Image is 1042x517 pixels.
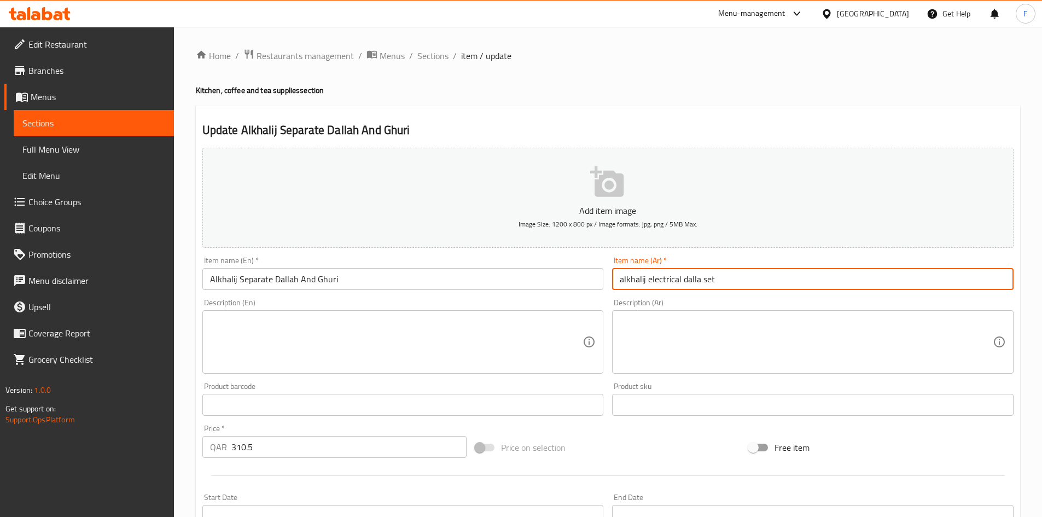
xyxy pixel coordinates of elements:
[22,143,165,156] span: Full Menu View
[4,294,174,320] a: Upsell
[28,353,165,366] span: Grocery Checklist
[202,122,1014,138] h2: Update Alkhalij Separate Dallah And Ghuri
[219,204,997,217] p: Add item image
[243,49,354,63] a: Restaurants management
[14,162,174,189] a: Edit Menu
[28,327,165,340] span: Coverage Report
[22,117,165,130] span: Sections
[718,7,785,20] div: Menu-management
[775,441,810,454] span: Free item
[409,49,413,62] li: /
[612,394,1014,416] input: Please enter product sku
[28,222,165,235] span: Coupons
[366,49,405,63] a: Menus
[202,268,604,290] input: Enter name En
[28,64,165,77] span: Branches
[380,49,405,62] span: Menus
[453,49,457,62] li: /
[461,49,511,62] span: item / update
[202,394,604,416] input: Please enter product barcode
[4,320,174,346] a: Coverage Report
[28,248,165,261] span: Promotions
[14,110,174,136] a: Sections
[5,402,56,416] span: Get support on:
[4,84,174,110] a: Menus
[4,57,174,84] a: Branches
[417,49,449,62] a: Sections
[22,169,165,182] span: Edit Menu
[28,38,165,51] span: Edit Restaurant
[28,195,165,208] span: Choice Groups
[257,49,354,62] span: Restaurants management
[1023,8,1027,20] span: F
[4,346,174,373] a: Grocery Checklist
[4,268,174,294] a: Menu disclaimer
[612,268,1014,290] input: Enter name Ar
[4,215,174,241] a: Coupons
[28,300,165,313] span: Upsell
[34,383,51,397] span: 1.0.0
[4,189,174,215] a: Choice Groups
[4,241,174,268] a: Promotions
[31,90,165,103] span: Menus
[519,218,697,230] span: Image Size: 1200 x 800 px / Image formats: jpg, png / 5MB Max.
[196,49,231,62] a: Home
[4,31,174,57] a: Edit Restaurant
[196,85,1020,96] h4: Kitchen, coffee and tea supplies section
[231,436,467,458] input: Please enter price
[14,136,174,162] a: Full Menu View
[5,383,32,397] span: Version:
[235,49,239,62] li: /
[28,274,165,287] span: Menu disclaimer
[202,148,1014,248] button: Add item imageImage Size: 1200 x 800 px / Image formats: jpg, png / 5MB Max.
[501,441,566,454] span: Price on selection
[358,49,362,62] li: /
[837,8,909,20] div: [GEOGRAPHIC_DATA]
[210,440,227,454] p: QAR
[196,49,1020,63] nav: breadcrumb
[5,413,75,427] a: Support.OpsPlatform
